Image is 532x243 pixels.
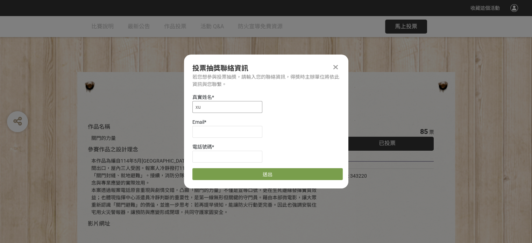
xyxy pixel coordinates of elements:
span: 影片網址 [88,220,110,227]
span: 真實姓名 [192,94,212,100]
span: 票 [429,129,434,135]
a: 作品投票 [164,16,186,37]
span: 電話號碼 [192,144,212,150]
span: Email [192,119,204,125]
span: 作品名稱 [88,123,110,130]
a: 比賽說明 [91,16,114,37]
div: 本作品為編自114年5月[GEOGRAPHIC_DATA]一件真實發生住宅火警。凌晨時分，現場高溫濃煙封鎖樓梯間出口，屋內三人受困。報案人冷靜撥打119，救災救護指揮中心派遣員即時判斷情勢，明確... [91,157,320,216]
button: 送出 [192,168,343,180]
div: 投票抽獎聯絡資訊 [192,63,340,73]
span: 收藏這個活動 [470,5,500,11]
span: 85 [420,127,427,136]
span: 作品投票 [164,23,186,30]
div: 關門的力量 [91,135,320,142]
button: 馬上投票 [385,20,427,34]
div: 若您想參與投票抽獎，請輸入您的聯絡資訊，得獎時主辦單位將依此資訊與您聯繫。 [192,73,340,88]
span: 活動 Q&A [200,23,224,30]
span: 防火宣導免費資源 [238,23,283,30]
span: 比賽說明 [91,23,114,30]
a: 最新公告 [128,16,150,37]
span: 最新公告 [128,23,150,30]
a: 防火宣導免費資源 [238,16,283,37]
span: 參賽作品之設計理念 [88,146,138,153]
span: 已投票 [379,140,396,146]
a: 活動 Q&A [200,16,224,37]
span: 馬上投票 [395,23,417,30]
span: SID: 343220 [341,173,367,179]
